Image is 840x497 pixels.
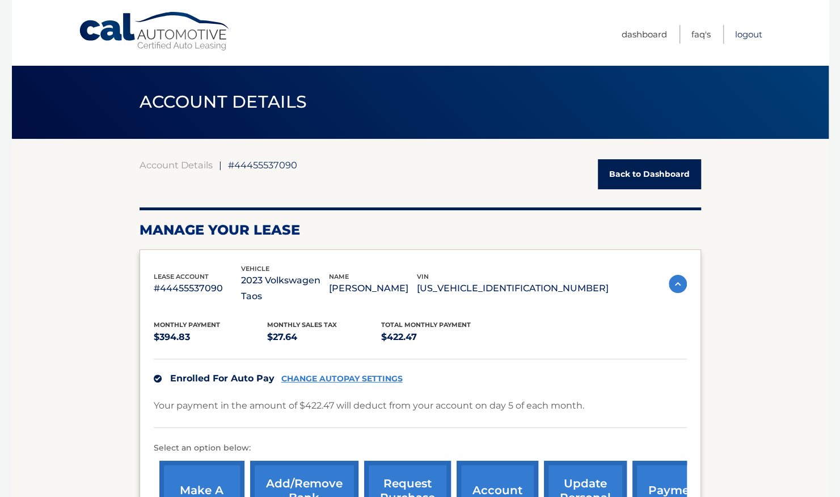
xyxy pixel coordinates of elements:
[140,159,213,171] a: Account Details
[154,398,584,414] p: Your payment in the amount of $422.47 will deduct from your account on day 5 of each month.
[622,25,667,44] a: Dashboard
[329,281,417,296] p: [PERSON_NAME]
[170,373,275,384] span: Enrolled For Auto Pay
[154,273,209,281] span: lease account
[329,273,349,281] span: name
[241,273,329,304] p: 2023 Volkswagen Taos
[417,281,609,296] p: [US_VEHICLE_IDENTIFICATION_NUMBER]
[691,25,711,44] a: FAQ's
[154,329,268,345] p: $394.83
[140,222,701,239] h2: Manage Your Lease
[219,159,222,171] span: |
[735,25,762,44] a: Logout
[381,321,471,329] span: Total Monthly Payment
[669,275,687,293] img: accordion-active.svg
[381,329,495,345] p: $422.47
[154,375,162,383] img: check.svg
[228,159,297,171] span: #44455537090
[598,159,701,189] a: Back to Dashboard
[417,273,429,281] span: vin
[140,91,307,112] span: ACCOUNT DETAILS
[267,329,381,345] p: $27.64
[154,281,242,296] p: #44455537090
[154,321,220,329] span: Monthly Payment
[241,265,269,273] span: vehicle
[281,374,403,384] a: CHANGE AUTOPAY SETTINGS
[267,321,337,329] span: Monthly sales Tax
[154,441,687,455] p: Select an option below:
[78,11,231,52] a: Cal Automotive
